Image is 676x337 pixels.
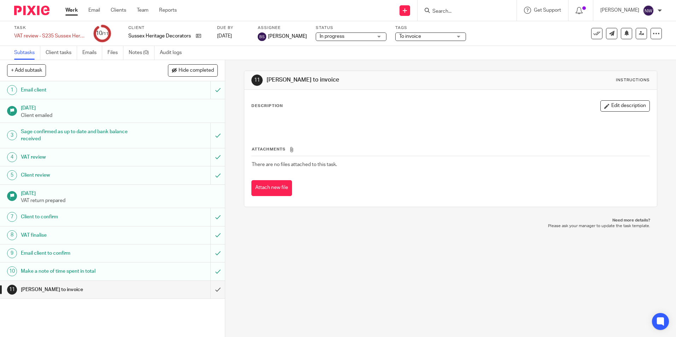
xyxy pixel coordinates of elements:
[129,46,155,60] a: Notes (0)
[14,25,85,31] label: Task
[7,285,17,295] div: 11
[137,7,148,14] a: Team
[21,266,142,277] h1: Make a note of time spent in total
[7,212,17,222] div: 7
[252,162,337,167] span: There are no files attached to this task.
[160,46,187,60] a: Audit logs
[14,46,40,60] a: Subtasks
[251,223,650,229] p: Please ask your manager to update the task template.
[217,25,249,31] label: Due by
[21,212,142,222] h1: Client to confirm
[268,33,307,40] span: [PERSON_NAME]
[65,7,78,14] a: Work
[7,266,17,276] div: 10
[258,32,266,41] img: svg%3E
[102,32,109,36] small: /11
[159,7,177,14] a: Reports
[217,34,232,39] span: [DATE]
[395,25,466,31] label: Tags
[7,230,17,240] div: 8
[258,25,307,31] label: Assignee
[21,103,218,112] h1: [DATE]
[251,218,650,223] p: Need more details?
[88,7,100,14] a: Email
[7,64,46,76] button: + Add subtask
[251,180,292,196] button: Attach new file
[21,85,142,95] h1: Email client
[316,25,386,31] label: Status
[21,230,142,241] h1: VAT finalise
[399,34,421,39] span: To invoice
[616,77,650,83] div: Instructions
[267,76,466,84] h1: [PERSON_NAME] to invoice
[14,6,49,15] img: Pixie
[179,68,214,73] span: Hide completed
[21,152,142,162] h1: VAT review
[128,25,208,31] label: Client
[111,7,126,14] a: Clients
[600,100,650,112] button: Edit description
[7,130,17,140] div: 3
[7,170,17,180] div: 5
[96,29,109,37] div: 10
[46,46,77,60] a: Client tasks
[14,32,85,40] div: VAT review - S235 Sussex Heritage Decorators Ltd
[107,46,123,60] a: Files
[21,188,218,197] h1: [DATE]
[21,284,142,295] h1: [PERSON_NAME] to invoice
[21,112,218,119] p: Client emailed
[251,75,263,86] div: 11
[252,147,286,151] span: Attachments
[534,8,561,13] span: Get Support
[128,32,192,40] p: Sussex Heritage Decorators Ltd
[21,248,142,259] h1: Email client to confirm
[21,170,142,181] h1: Client review
[320,34,344,39] span: In progress
[21,197,218,204] p: VAT return prepared
[21,126,142,144] h1: Sage confirmed as up to date and bank balance received
[643,5,654,16] img: svg%3E
[600,7,639,14] p: [PERSON_NAME]
[7,85,17,95] div: 1
[168,64,218,76] button: Hide completed
[7,152,17,162] div: 4
[432,8,495,15] input: Search
[82,46,102,60] a: Emails
[251,103,283,109] p: Description
[7,248,17,258] div: 9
